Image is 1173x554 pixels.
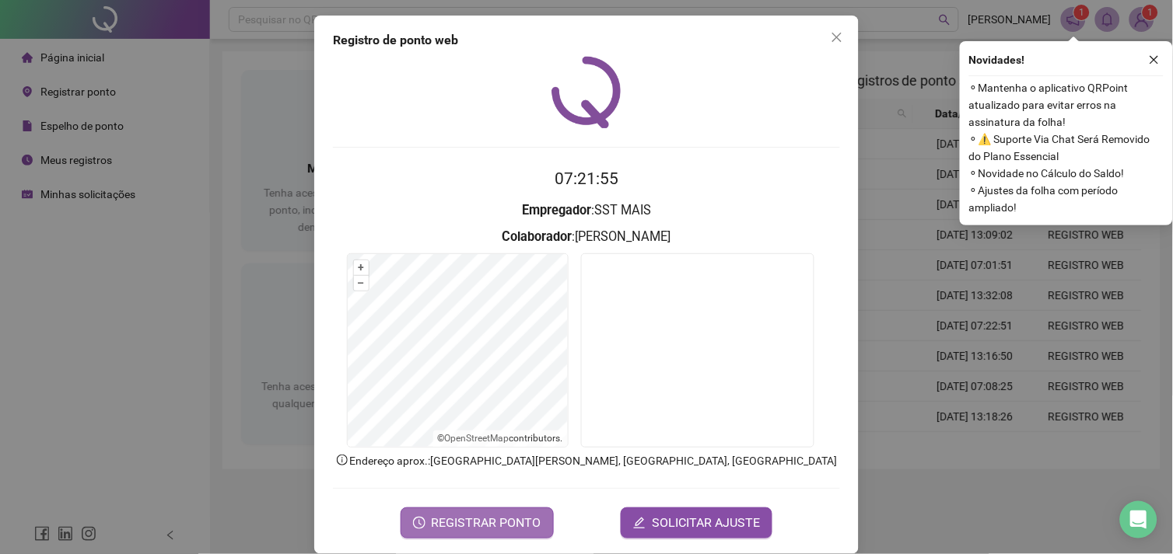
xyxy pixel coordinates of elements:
span: clock-circle [413,517,425,529]
p: Endereço aprox. : [GEOGRAPHIC_DATA][PERSON_NAME], [GEOGRAPHIC_DATA], [GEOGRAPHIC_DATA] [333,452,840,469]
button: editSOLICITAR AJUSTE [621,507,772,538]
span: edit [633,517,646,529]
button: + [354,260,369,275]
span: close [831,31,843,44]
span: ⚬ ⚠️ Suporte Via Chat Será Removido do Plano Essencial [969,131,1164,165]
span: info-circle [335,453,349,467]
img: QRPoint [551,56,622,128]
h3: : SST MAIS [333,200,840,221]
strong: Colaborador [502,229,572,244]
span: close [1149,54,1160,65]
button: Close [825,25,849,50]
span: ⚬ Novidade no Cálculo do Saldo! [969,165,1164,182]
span: REGISTRAR PONTO [432,514,541,532]
div: Open Intercom Messenger [1120,501,1157,538]
time: 07:21:55 [555,169,618,188]
button: – [354,276,369,291]
a: OpenStreetMap [445,433,509,444]
li: © contributors. [438,433,563,444]
span: Novidades ! [969,51,1025,68]
span: ⚬ Mantenha o aplicativo QRPoint atualizado para evitar erros na assinatura da folha! [969,79,1164,131]
span: ⚬ Ajustes da folha com período ampliado! [969,182,1164,216]
h3: : [PERSON_NAME] [333,227,840,247]
div: Registro de ponto web [333,31,840,50]
button: REGISTRAR PONTO [401,507,554,538]
span: SOLICITAR AJUSTE [652,514,760,532]
strong: Empregador [522,203,591,218]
